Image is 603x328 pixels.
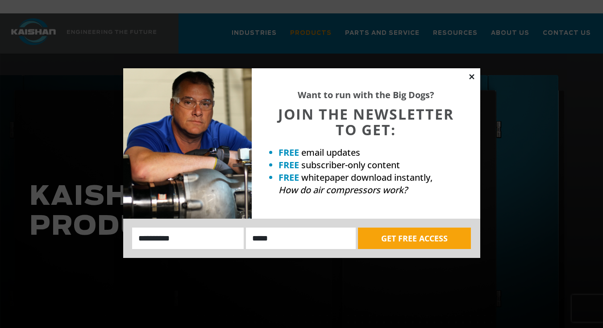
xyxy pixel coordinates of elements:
[358,228,471,249] button: GET FREE ACCESS
[279,171,299,183] strong: FREE
[301,159,400,171] span: subscriber-only content
[301,146,360,158] span: email updates
[279,159,299,171] strong: FREE
[279,146,299,158] strong: FREE
[301,171,432,183] span: whitepaper download instantly,
[278,104,454,139] span: JOIN THE NEWSLETTER TO GET:
[279,184,408,196] em: How do air compressors work?
[298,89,434,101] strong: Want to run with the Big Dogs?
[132,228,244,249] input: Name:
[468,73,476,81] button: Close
[246,228,356,249] input: Email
